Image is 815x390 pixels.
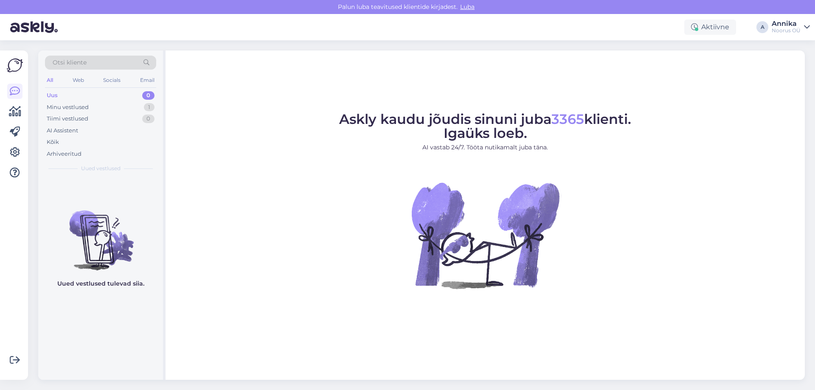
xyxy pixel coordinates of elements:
[47,138,59,146] div: Kõik
[144,103,155,112] div: 1
[47,150,81,158] div: Arhiveeritud
[142,115,155,123] div: 0
[339,143,631,152] p: AI vastab 24/7. Tööta nutikamalt juba täna.
[772,20,810,34] a: AnnikaNoorus OÜ
[684,20,736,35] div: Aktiivne
[142,91,155,100] div: 0
[71,75,86,86] div: Web
[47,91,58,100] div: Uus
[47,115,88,123] div: Tiimi vestlused
[772,20,801,27] div: Annika
[458,3,477,11] span: Luba
[101,75,122,86] div: Socials
[409,159,562,311] img: No Chat active
[47,103,89,112] div: Minu vestlused
[339,111,631,141] span: Askly kaudu jõudis sinuni juba klienti. Igaüks loeb.
[756,21,768,33] div: A
[551,111,584,127] span: 3365
[47,126,78,135] div: AI Assistent
[138,75,156,86] div: Email
[57,279,144,288] p: Uued vestlused tulevad siia.
[45,75,55,86] div: All
[53,58,87,67] span: Otsi kliente
[38,195,163,272] img: No chats
[81,165,121,172] span: Uued vestlused
[7,57,23,73] img: Askly Logo
[772,27,801,34] div: Noorus OÜ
